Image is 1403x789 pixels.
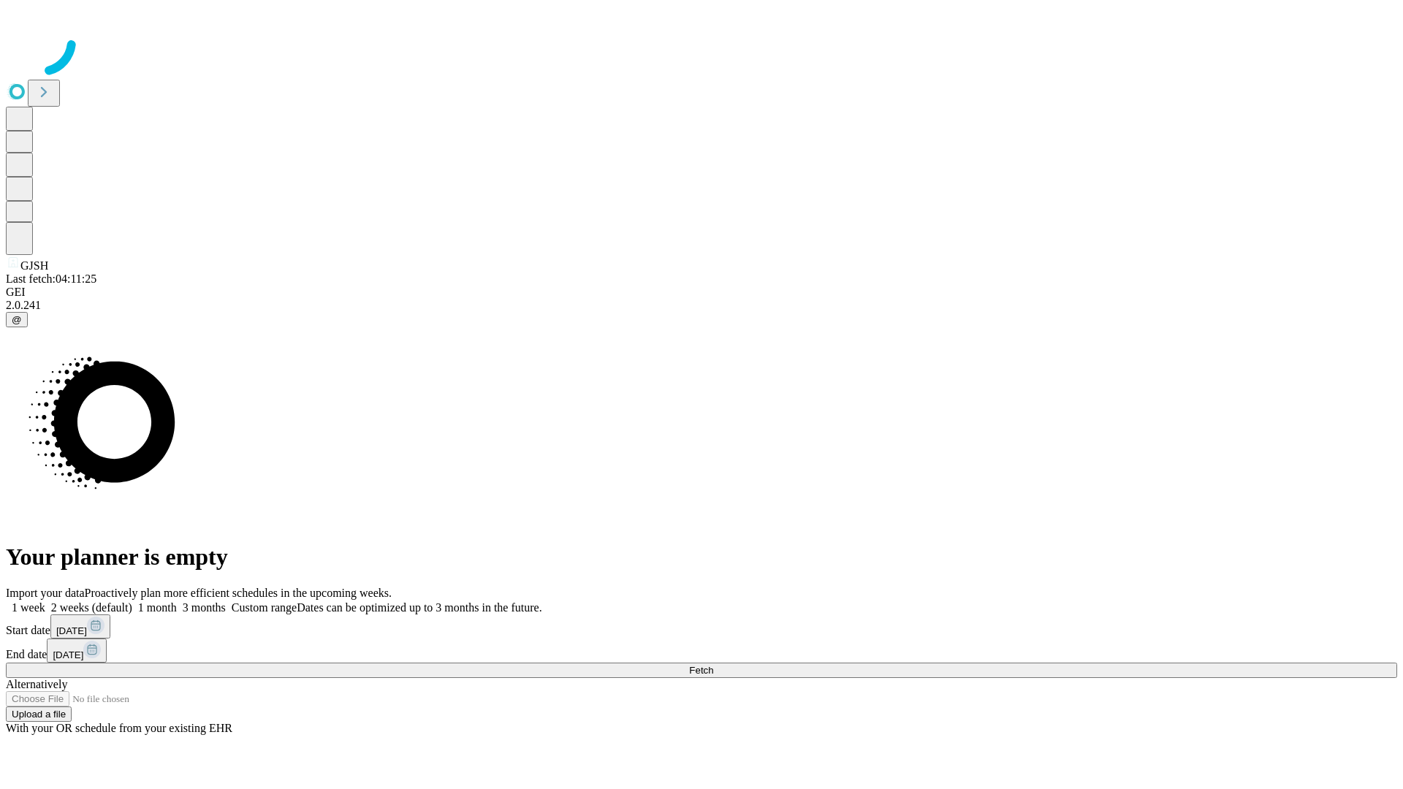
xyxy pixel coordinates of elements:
[12,601,45,614] span: 1 week
[6,706,72,722] button: Upload a file
[6,722,232,734] span: With your OR schedule from your existing EHR
[232,601,297,614] span: Custom range
[6,544,1397,571] h1: Your planner is empty
[138,601,177,614] span: 1 month
[689,665,713,676] span: Fetch
[183,601,226,614] span: 3 months
[6,678,67,690] span: Alternatively
[6,587,85,599] span: Import your data
[47,639,107,663] button: [DATE]
[6,663,1397,678] button: Fetch
[53,649,83,660] span: [DATE]
[12,314,22,325] span: @
[56,625,87,636] span: [DATE]
[297,601,541,614] span: Dates can be optimized up to 3 months in the future.
[6,639,1397,663] div: End date
[6,614,1397,639] div: Start date
[50,614,110,639] button: [DATE]
[6,286,1397,299] div: GEI
[51,601,132,614] span: 2 weeks (default)
[20,259,48,272] span: GJSH
[85,587,392,599] span: Proactively plan more efficient schedules in the upcoming weeks.
[6,299,1397,312] div: 2.0.241
[6,272,96,285] span: Last fetch: 04:11:25
[6,312,28,327] button: @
